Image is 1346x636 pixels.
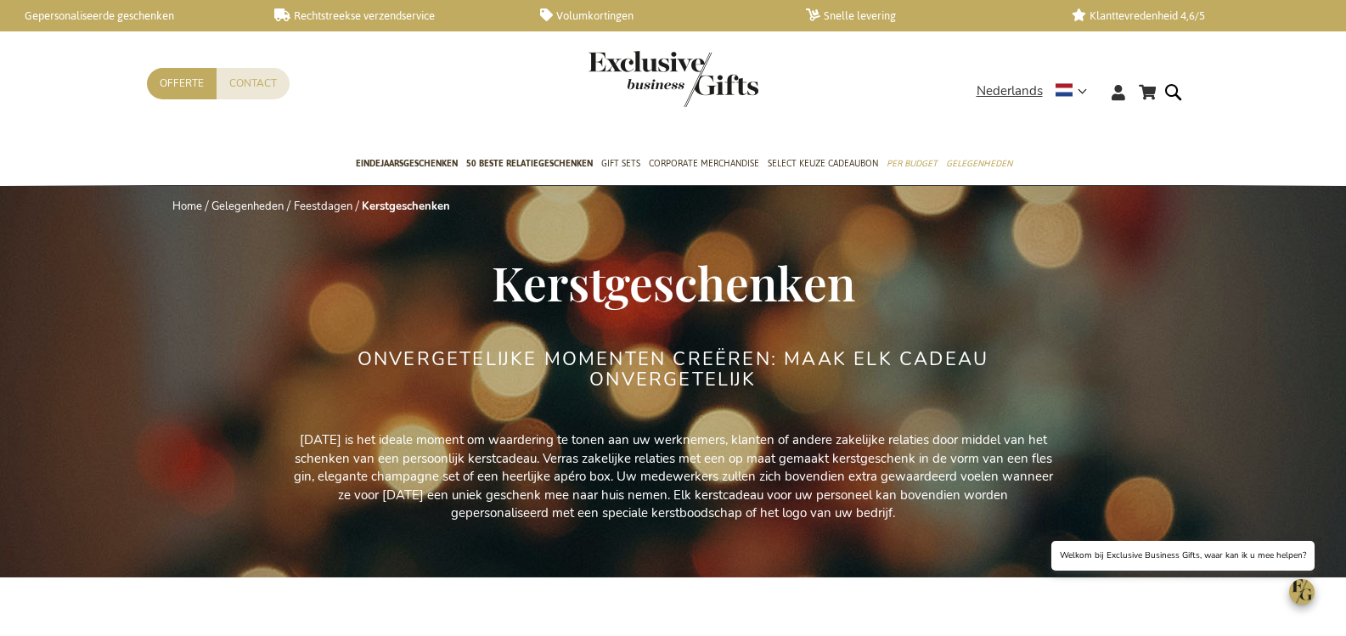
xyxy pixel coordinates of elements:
a: Per Budget [887,144,938,186]
a: store logo [589,51,673,107]
span: Gift Sets [601,155,640,172]
a: Eindejaarsgeschenken [356,144,458,186]
a: 50 beste relatiegeschenken [466,144,593,186]
a: Gelegenheden [946,144,1012,186]
a: Corporate Merchandise [649,144,759,186]
span: Select Keuze Cadeaubon [768,155,878,172]
p: [DATE] is het ideale moment om waardering te tonen aan uw werknemers, klanten of andere zakelijke... [291,431,1056,522]
a: Offerte [147,68,217,99]
a: Home [172,199,202,214]
a: Contact [217,68,290,99]
span: Nederlands [977,82,1043,101]
strong: Kerstgeschenken [362,199,450,214]
a: Gift Sets [601,144,640,186]
a: Feestdagen [294,199,352,214]
span: Per Budget [887,155,938,172]
span: Corporate Merchandise [649,155,759,172]
span: Eindejaarsgeschenken [356,155,458,172]
a: Volumkortingen [540,8,779,23]
h2: ONVERGETELIJKE MOMENTEN CREËREN: MAAK ELK CADEAU ONVERGETELIJK [355,349,992,390]
span: Kerstgeschenken [492,250,855,313]
a: Snelle levering [806,8,1045,23]
span: Gelegenheden [946,155,1012,172]
a: Rechtstreekse verzendservice [274,8,513,23]
div: Nederlands [977,82,1098,101]
span: 50 beste relatiegeschenken [466,155,593,172]
a: Klanttevredenheid 4,6/5 [1072,8,1310,23]
a: Select Keuze Cadeaubon [768,144,878,186]
a: Gelegenheden [211,199,284,214]
a: Gepersonaliseerde geschenken [8,8,247,23]
img: Exclusive Business gifts logo [589,51,758,107]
